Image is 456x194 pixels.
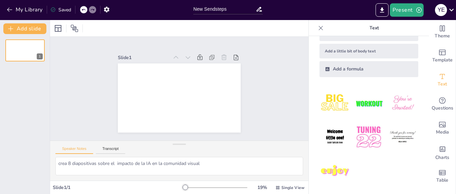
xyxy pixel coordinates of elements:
button: Present [390,3,423,17]
span: Table [436,177,448,184]
div: Add ready made slides [429,44,456,68]
span: Single View [281,185,304,190]
span: Media [436,129,449,136]
button: Speaker Notes [55,147,93,154]
div: Change the overall theme [429,20,456,44]
div: Add a little bit of body text [319,44,418,58]
div: Slide 1 / 1 [53,184,183,191]
div: Get real-time input from your audience [429,92,456,116]
input: Insert title [193,4,256,14]
button: Y E [435,3,447,17]
div: Add text boxes [429,68,456,92]
div: Add a formula [319,61,418,77]
img: 4.jpeg [319,122,351,153]
div: Add images, graphics, shapes or video [429,116,456,140]
div: Add charts and graphs [429,140,456,164]
img: 6.jpeg [387,122,418,153]
img: 5.jpeg [353,122,384,153]
div: Slide 1 [209,39,231,89]
div: 1 [5,39,45,61]
span: Theme [435,32,450,40]
button: Export to PowerPoint [376,3,389,17]
img: 3.jpeg [387,88,418,119]
button: My Library [5,4,45,15]
div: Layout [53,23,63,34]
p: Text [326,20,422,36]
img: 7.jpeg [319,156,351,187]
img: 1.jpeg [319,88,351,119]
div: Add a table [429,164,456,188]
button: Add slide [3,23,46,34]
span: Text [438,80,447,88]
div: Y E [435,4,447,16]
button: Transcript [96,147,126,154]
span: Template [432,56,453,64]
div: Saved [50,7,71,13]
textarea: crea 8 diapositivas sobre el impacto de la IA en la comunidad visual [55,157,303,175]
span: Charts [435,154,449,161]
div: 1 [37,53,43,59]
img: 2.jpeg [353,88,384,119]
span: Questions [432,105,453,112]
span: Position [70,24,78,32]
div: 19 % [254,184,270,191]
